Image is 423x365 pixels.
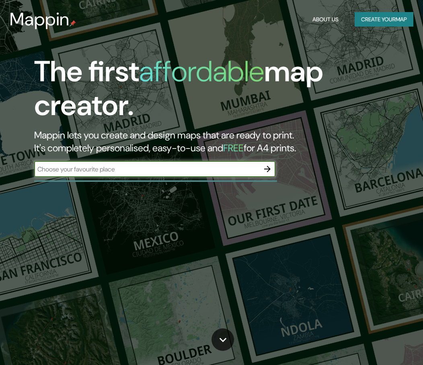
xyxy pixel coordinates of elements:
h1: The first map creator. [34,55,373,129]
h2: Mappin lets you create and design maps that are ready to print. It's completely personalised, eas... [34,129,373,155]
h5: FREE [223,142,244,154]
h3: Mappin [10,9,70,30]
button: About Us [309,12,342,27]
h1: affordable [139,53,264,90]
input: Choose your favourite place [34,165,259,174]
img: mappin-pin [70,20,76,27]
button: Create yourmap [355,12,413,27]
